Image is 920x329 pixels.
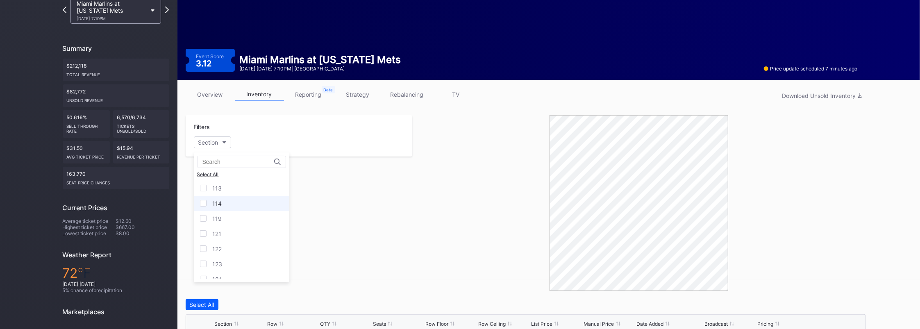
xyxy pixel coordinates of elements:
div: 122 [213,245,222,252]
div: 121 [213,230,222,237]
div: Broadcast [704,321,728,327]
div: Row Ceiling [478,321,506,327]
div: Marketplaces [63,308,169,316]
div: [DATE] [DATE] [63,281,169,287]
div: 113 [213,185,222,192]
div: Row [267,321,277,327]
div: Row Floor [425,321,448,327]
div: List Price [531,321,552,327]
div: Select All [190,301,214,308]
div: Select All [197,171,286,177]
button: Select All [186,299,218,310]
div: Section [215,321,232,327]
div: 5 % chance of precipitation [63,287,169,293]
div: 123 [213,261,223,268]
div: Seats [373,321,386,327]
div: Date Added [636,321,663,327]
div: 114 [213,200,222,207]
div: 119 [213,215,222,222]
div: Manual Price [584,321,614,327]
input: Search [202,159,274,165]
div: QTY [320,321,330,327]
div: 124 [213,276,223,283]
div: Pricing [757,321,773,327]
